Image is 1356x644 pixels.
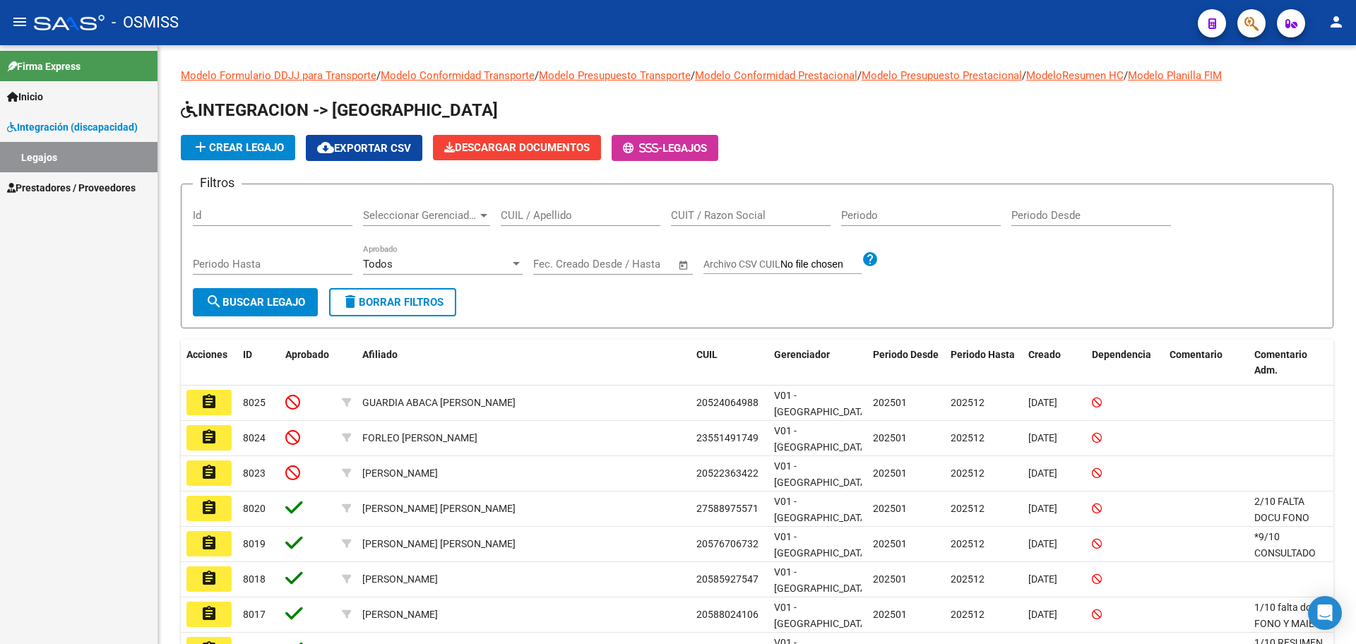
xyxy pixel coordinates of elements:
div: [PERSON_NAME] [362,465,438,482]
datatable-header-cell: ID [237,340,280,386]
span: Comentario [1170,349,1223,360]
span: Acciones [186,349,227,360]
span: 202501 [873,609,907,620]
mat-icon: person [1328,13,1345,30]
span: 202512 [951,503,985,514]
span: 202501 [873,503,907,514]
span: 8020 [243,503,266,514]
span: [DATE] [1028,397,1057,408]
a: Modelo Formulario DDJJ para Transporte [181,69,376,82]
button: Exportar CSV [306,135,422,161]
span: Afiliado [362,349,398,360]
span: 20588024106 [696,609,759,620]
span: 8024 [243,432,266,443]
a: ModeloResumen HC [1026,69,1124,82]
span: Legajos [662,142,707,155]
datatable-header-cell: Acciones [181,340,237,386]
span: 202501 [873,432,907,443]
span: - OSMISS [112,7,179,38]
mat-icon: cloud_download [317,139,334,156]
span: V01 - [GEOGRAPHIC_DATA] [774,566,869,594]
div: [PERSON_NAME] [362,571,438,588]
span: 1/10 falta docu FONO Y MAIE [1254,602,1322,629]
span: 8025 [243,397,266,408]
button: Open calendar [676,257,692,273]
span: [DATE] [1028,432,1057,443]
datatable-header-cell: Periodo Hasta [945,340,1023,386]
a: Modelo Presupuesto Transporte [539,69,691,82]
span: V01 - [GEOGRAPHIC_DATA] [774,496,869,523]
span: [DATE] [1028,538,1057,549]
span: Descargar Documentos [444,141,590,154]
span: V01 - [GEOGRAPHIC_DATA] [774,460,869,488]
a: Modelo Planilla FIM [1128,69,1222,82]
div: [PERSON_NAME] [PERSON_NAME] [362,501,516,517]
datatable-header-cell: Afiliado [357,340,691,386]
div: [PERSON_NAME] [PERSON_NAME] [362,536,516,552]
span: Prestadores / Proveedores [7,180,136,196]
span: 20576706732 [696,538,759,549]
div: FORLEO [PERSON_NAME] [362,430,477,446]
span: [DATE] [1028,609,1057,620]
mat-icon: menu [11,13,28,30]
input: Fecha inicio [533,258,590,270]
mat-icon: assignment [201,429,218,446]
span: Todos [363,258,393,270]
mat-icon: assignment [201,464,218,481]
input: Fecha fin [603,258,672,270]
span: [DATE] [1028,467,1057,479]
datatable-header-cell: Aprobado [280,340,336,386]
mat-icon: help [862,251,879,268]
span: Integración (discapacidad) [7,119,138,135]
span: Aprobado [285,349,329,360]
span: - [623,142,662,155]
datatable-header-cell: CUIL [691,340,768,386]
span: 202512 [951,538,985,549]
button: -Legajos [612,135,718,161]
span: Creado [1028,349,1061,360]
mat-icon: add [192,138,209,155]
mat-icon: assignment [201,605,218,622]
span: Crear Legajo [192,141,284,154]
mat-icon: delete [342,293,359,310]
datatable-header-cell: Gerenciador [768,340,867,386]
span: 202512 [951,609,985,620]
span: Borrar Filtros [342,296,444,309]
span: 27588975571 [696,503,759,514]
span: Exportar CSV [317,142,411,155]
span: Seleccionar Gerenciador [363,209,477,222]
button: Buscar Legajo [193,288,318,316]
span: 8019 [243,538,266,549]
span: 202501 [873,467,907,479]
span: Archivo CSV CUIL [703,258,780,270]
datatable-header-cell: Comentario Adm. [1249,340,1333,386]
span: Comentario Adm. [1254,349,1307,376]
span: 23551491749 [696,432,759,443]
span: 202512 [951,397,985,408]
span: 2/10 FALTA DOCU FONO [1254,496,1309,523]
span: Dependencia [1092,349,1151,360]
span: 202512 [951,573,985,585]
span: V01 - [GEOGRAPHIC_DATA] [774,425,869,453]
span: ID [243,349,252,360]
a: Modelo Presupuesto Prestacional [862,69,1022,82]
span: 8023 [243,467,266,479]
span: [DATE] [1028,573,1057,585]
span: 20524064988 [696,397,759,408]
a: Modelo Conformidad Prestacional [695,69,857,82]
span: Firma Express [7,59,81,74]
span: V01 - [GEOGRAPHIC_DATA] [774,390,869,417]
span: V01 - [GEOGRAPHIC_DATA] [774,531,869,559]
span: Inicio [7,89,43,105]
span: CUIL [696,349,718,360]
datatable-header-cell: Creado [1023,340,1086,386]
span: 202512 [951,432,985,443]
mat-icon: assignment [201,393,218,410]
span: 20522363422 [696,467,759,479]
datatable-header-cell: Comentario [1164,340,1249,386]
mat-icon: assignment [201,535,218,551]
span: 20585927547 [696,573,759,585]
span: 202501 [873,538,907,549]
span: 8018 [243,573,266,585]
button: Descargar Documentos [433,135,601,160]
